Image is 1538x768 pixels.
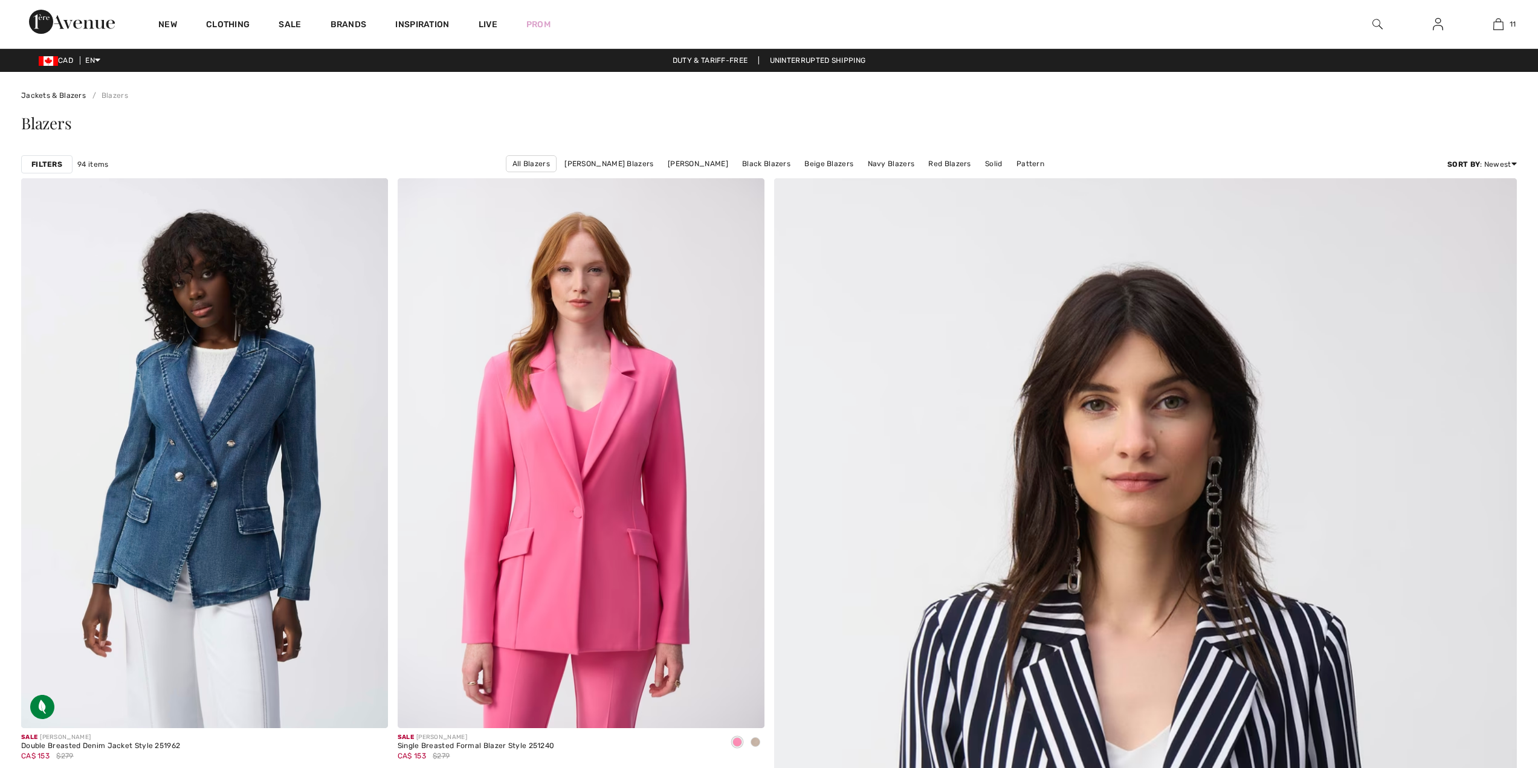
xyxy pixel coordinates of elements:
a: New [158,19,177,32]
span: Sale [398,734,414,741]
div: : Newest [1447,159,1517,170]
img: My Bag [1493,17,1504,31]
a: Live [479,18,497,31]
a: [PERSON_NAME] [662,156,734,172]
a: Black Blazers [736,156,796,172]
a: Solid [979,156,1009,172]
span: $279 [56,750,73,761]
div: Bubble gum [728,733,746,753]
strong: Filters [31,159,62,170]
a: Blazers [88,91,128,100]
img: 1ère Avenue [29,10,115,34]
span: $279 [433,750,450,761]
a: Beige Blazers [798,156,859,172]
div: Dune [746,733,764,753]
a: Clothing [206,19,250,32]
div: [PERSON_NAME] [398,733,555,742]
div: Double Breasted Denim Jacket Style 251962 [21,742,180,750]
a: 11 [1469,17,1528,31]
a: Sale [279,19,301,32]
a: All Blazers [506,155,557,172]
span: 11 [1510,19,1516,30]
a: Sign In [1423,17,1453,32]
a: Pattern [1010,156,1050,172]
a: Jackets & Blazers [21,91,86,100]
img: Double Breasted Denim Jacket Style 251962. Denim Medium Blue [21,178,388,728]
span: CA$ 153 [398,752,426,760]
span: Blazers [21,112,71,134]
a: Prom [526,18,551,31]
img: search the website [1372,17,1383,31]
img: Canadian Dollar [39,56,58,66]
img: My Info [1433,17,1443,31]
a: Brands [331,19,367,32]
span: Sale [21,734,37,741]
span: 94 items [77,159,108,170]
span: CAD [39,56,78,65]
a: Red Blazers [922,156,977,172]
span: Inspiration [395,19,449,32]
a: Navy Blazers [862,156,921,172]
div: [PERSON_NAME] [21,733,180,742]
img: Single Breasted Formal Blazer Style 251240. Bubble gum [398,178,764,728]
a: [PERSON_NAME] Blazers [558,156,659,172]
div: Single Breasted Formal Blazer Style 251240 [398,742,555,750]
span: EN [85,56,100,65]
span: CA$ 153 [21,752,50,760]
strong: Sort By [1447,160,1480,169]
img: Sustainable Fabric [30,695,54,719]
